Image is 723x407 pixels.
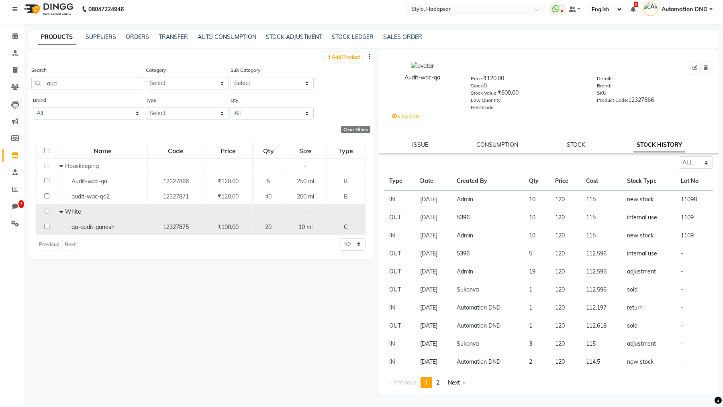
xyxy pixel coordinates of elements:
[452,299,524,317] td: Automation DND
[218,178,239,185] span: ₹120.00
[476,141,518,148] a: CONSUMPTION
[411,62,434,70] img: avatar
[415,281,452,299] td: [DATE]
[550,299,581,317] td: 120
[304,208,306,215] span: -
[65,162,99,170] span: Houskeeping
[146,67,166,74] label: Category
[2,200,22,213] a: 3
[163,223,189,231] span: 12327875
[597,82,611,89] label: Brand:
[267,178,270,185] span: 5
[452,209,524,227] td: 5396
[325,52,362,62] a: Add Product
[304,162,306,170] span: -
[253,144,284,158] div: Qty
[550,227,581,245] td: 120
[205,144,252,158] div: Price
[452,281,524,299] td: Sukanya
[344,178,348,185] span: B
[676,353,713,371] td: -
[452,317,524,335] td: Automation DND
[524,172,550,190] th: Qty
[581,299,622,317] td: 112.197
[231,97,238,104] label: Qty
[384,281,415,299] td: OUT
[386,73,459,82] div: Audit-wac-qa
[524,227,550,245] td: 10
[146,97,156,104] label: Type
[581,209,622,227] td: 115
[643,2,658,16] img: Automation DND
[581,190,622,209] td: 115
[298,223,312,231] span: 10 ml
[676,281,713,299] td: -
[581,281,622,299] td: 112.596
[581,227,622,245] td: 115
[550,281,581,299] td: 120
[550,353,581,371] td: 120
[524,263,550,281] td: 19
[332,33,374,40] a: STOCK LEDGER
[676,209,713,227] td: 1109
[384,377,713,388] nav: Pagination
[524,353,550,371] td: 2
[415,245,452,263] td: [DATE]
[676,299,713,317] td: -
[265,193,272,200] span: 40
[567,141,585,148] a: STOCK
[631,6,635,13] a: 3
[622,299,676,317] td: return
[524,281,550,299] td: 1
[581,353,622,371] td: 114.5
[412,141,428,148] a: ISSUE
[344,223,348,231] span: C
[86,33,116,40] a: SUPPLIERS
[550,317,581,335] td: 120
[415,353,452,371] td: [DATE]
[581,172,622,190] th: Cost
[597,89,608,97] label: SKU:
[452,190,524,209] td: Admin
[415,317,452,335] td: [DATE]
[415,190,452,209] td: [DATE]
[163,178,189,185] span: 12327866
[38,30,76,45] a: PRODUCTS
[415,209,452,227] td: [DATE]
[218,193,239,200] span: ₹120.00
[676,263,713,281] td: -
[341,126,370,133] div: Clear Filters
[622,281,676,299] td: sold
[266,33,322,40] a: STOCK ADJUSTMENT
[622,245,676,263] td: internal use
[297,178,314,185] span: 250 ml
[550,263,581,281] td: 120
[444,377,470,388] a: Next
[384,299,415,317] td: IN
[59,208,65,215] span: Collapse Row
[676,172,713,190] th: Lot No
[662,5,708,14] span: Automation DND
[383,33,422,40] a: SALES ORDER
[524,209,550,227] td: 10
[265,223,272,231] span: 20
[384,353,415,371] td: IN
[415,172,452,190] th: Date
[425,379,428,386] span: 1
[452,245,524,263] td: 5396
[634,2,638,7] span: 3
[415,263,452,281] td: [DATE]
[524,190,550,209] td: 10
[676,317,713,335] td: -
[676,227,713,245] td: 1109
[597,96,711,107] div: 12327866
[550,245,581,263] td: 120
[18,200,24,208] span: 3
[581,317,622,335] td: 112.618
[471,89,585,100] div: ₹600.00
[622,172,676,190] th: Stock Type
[622,227,676,245] td: new stock
[384,335,415,353] td: IN
[71,193,110,200] span: audit-wac-qa2
[415,299,452,317] td: [DATE]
